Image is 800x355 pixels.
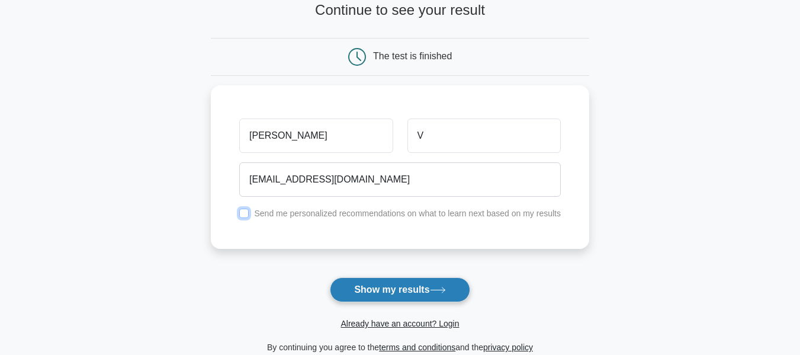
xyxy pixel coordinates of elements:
a: Already have an account? Login [340,319,459,328]
div: By continuing you agree to the and the [204,340,596,354]
input: First name [239,119,393,153]
a: privacy policy [483,343,533,352]
label: Send me personalized recommendations on what to learn next based on my results [254,209,561,218]
input: Email [239,162,561,197]
button: Show my results [330,277,470,302]
a: terms and conditions [379,343,455,352]
input: Last name [407,119,561,153]
div: The test is finished [373,51,452,61]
